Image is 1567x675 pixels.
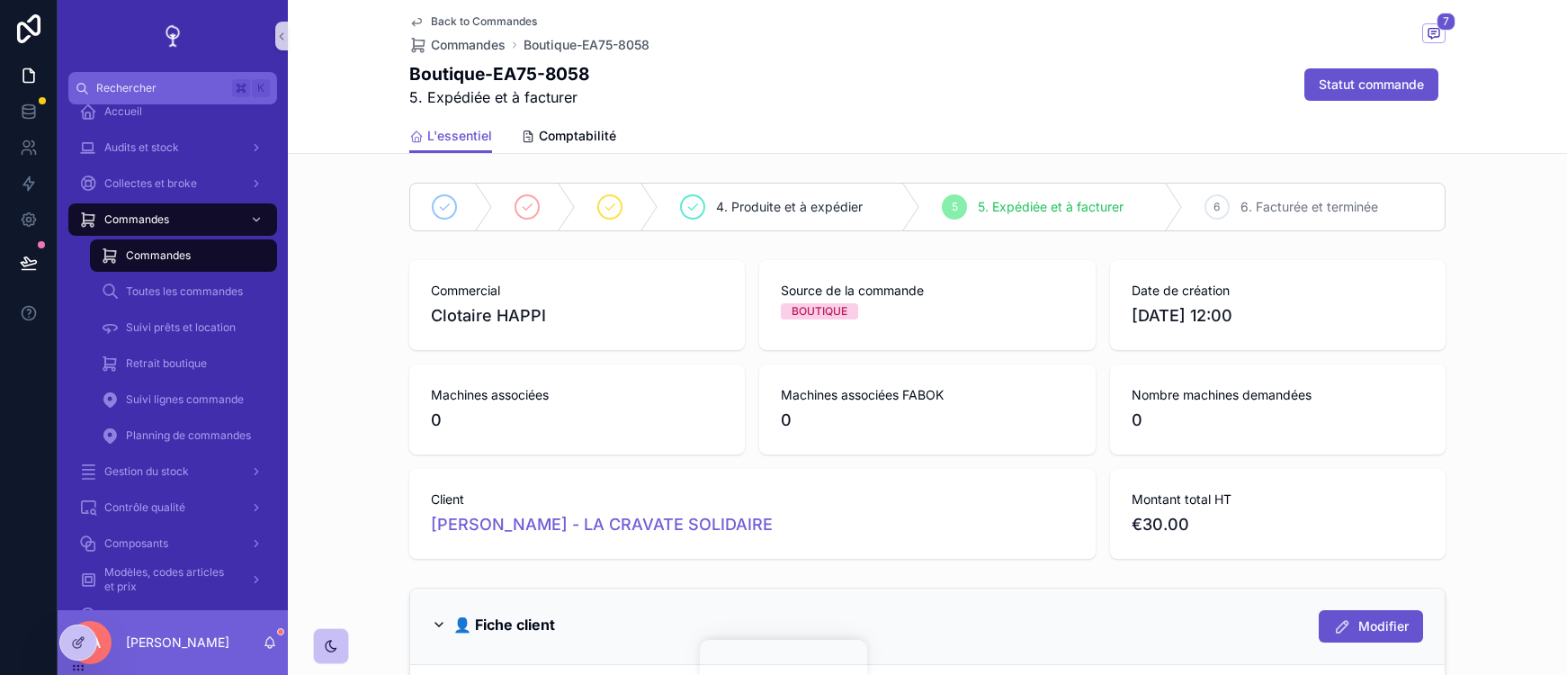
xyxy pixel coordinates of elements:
[409,86,589,108] span: 5. Expédiée et à facturer
[68,167,277,200] a: Collectes et broke
[104,176,197,191] span: Collectes et broke
[539,127,616,145] span: Comptabilité
[104,104,142,119] span: Accueil
[126,392,244,407] span: Suivi lignes commande
[781,408,1073,433] span: 0
[1213,200,1220,214] span: 6
[90,275,277,308] a: Toutes les commandes
[409,61,589,86] h1: Boutique-EA75-8058
[1132,408,1424,433] span: 0
[126,248,191,263] span: Commandes
[104,500,185,515] span: Contrôle qualité
[104,464,189,479] span: Gestion du stock
[431,408,723,433] span: 0
[1422,23,1446,46] button: 7
[431,490,1074,508] span: Client
[1132,303,1424,328] span: [DATE] 12:00
[68,72,277,104] button: RechercherK
[1358,617,1409,635] span: Modifier
[409,14,537,29] a: Back to Commandes
[126,284,243,299] span: Toutes les commandes
[126,320,236,335] span: Suivi prêts et location
[126,634,229,652] p: [PERSON_NAME]
[431,303,546,328] span: Clotaire HAPPI
[453,610,555,639] h2: 👤 Fiche client
[409,36,506,54] a: Commandes
[521,120,616,156] a: Comptabilité
[1437,13,1455,31] span: 7
[524,36,649,54] a: Boutique-EA75-8058
[978,198,1124,216] span: 5. Expédiée et à facturer
[952,200,958,214] span: 5
[126,356,207,371] span: Retrait boutique
[90,239,277,272] a: Commandes
[68,95,277,128] a: Accueil
[90,311,277,344] a: Suivi prêts et location
[104,608,150,623] span: Licences
[90,347,277,380] a: Retrait boutique
[431,282,723,300] span: Commercial
[68,491,277,524] a: Contrôle qualité
[68,131,277,164] a: Audits et stock
[1304,68,1438,101] button: Statut commande
[254,81,268,95] span: K
[68,599,277,632] a: Licences
[90,383,277,416] a: Suivi lignes commande
[1132,490,1424,508] span: Montant total HT
[58,104,288,610] div: scrollable content
[68,203,277,236] a: Commandes
[1132,512,1424,537] span: €30.00
[1240,198,1378,216] span: 6. Facturée et terminée
[1319,610,1423,643] button: Modifier
[781,386,1073,404] span: Machines associées FABOK
[1319,76,1424,94] span: Statut commande
[431,386,723,404] span: Machines associées
[68,563,277,596] a: Modèles, codes articles et prix
[104,212,169,227] span: Commandes
[431,512,773,537] a: [PERSON_NAME] - LA CRAVATE SOLIDAIRE
[158,22,187,50] img: App logo
[90,419,277,452] a: Planning de commandes
[104,565,236,594] span: Modèles, codes articles et prix
[716,198,863,216] span: 4. Produite et à expédier
[781,282,1073,300] span: Source de la commande
[431,36,506,54] span: Commandes
[68,527,277,560] a: Composants
[431,14,537,29] span: Back to Commandes
[1132,386,1424,404] span: Nombre machines demandées
[126,428,251,443] span: Planning de commandes
[96,81,225,95] span: Rechercher
[427,127,492,145] span: L'essentiel
[1132,282,1424,300] span: Date de création
[104,140,179,155] span: Audits et stock
[68,455,277,488] a: Gestion du stock
[409,120,492,154] a: L'essentiel
[792,303,847,319] div: BOUTIQUE
[104,536,168,551] span: Composants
